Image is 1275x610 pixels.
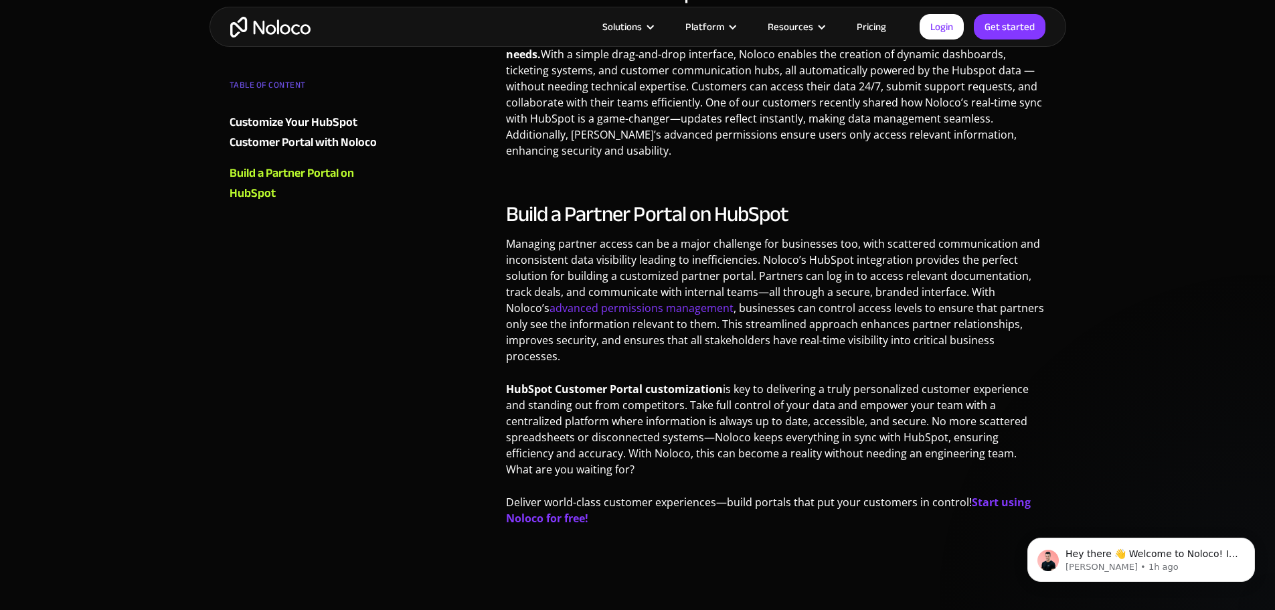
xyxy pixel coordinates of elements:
[230,112,392,153] a: Customize Your HubSpot Customer Portal with Noloco
[506,576,1046,602] p: ‍
[768,18,813,35] div: Resources
[506,543,1046,569] p: ‍
[506,382,723,396] strong: HubSpot Customer Portal customization
[506,494,1046,536] p: Deliver world-class customer experiences—build portals that put your customers in control!
[506,14,1046,169] p: A generic customer portal often lacks the flexibility required to meet diverse needs. With a simp...
[549,301,734,315] a: advanced permissions management
[230,75,392,102] div: TABLE OF CONTENT
[669,18,751,35] div: Platform
[586,18,669,35] div: Solutions
[506,495,1031,526] a: Start using Noloco for free!
[506,236,1046,374] p: Managing partner access can be a major challenge for businesses too, with scattered communication...
[602,18,642,35] div: Solutions
[920,14,964,40] a: Login
[1007,510,1275,603] iframe: Intercom notifications message
[506,15,1033,62] strong: Noloco changes this by allowing businesses to customize their HubSpot customer portal according t...
[751,18,840,35] div: Resources
[230,17,311,37] a: home
[506,381,1046,487] p: is key to delivering a truly personalized customer experience and standing out from competitors. ...
[840,18,903,35] a: Pricing
[974,14,1045,40] a: Get started
[685,18,724,35] div: Platform
[230,163,392,204] a: Build a Partner Portal on HubSpot
[506,201,1046,228] h2: Build a Partner Portal on HubSpot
